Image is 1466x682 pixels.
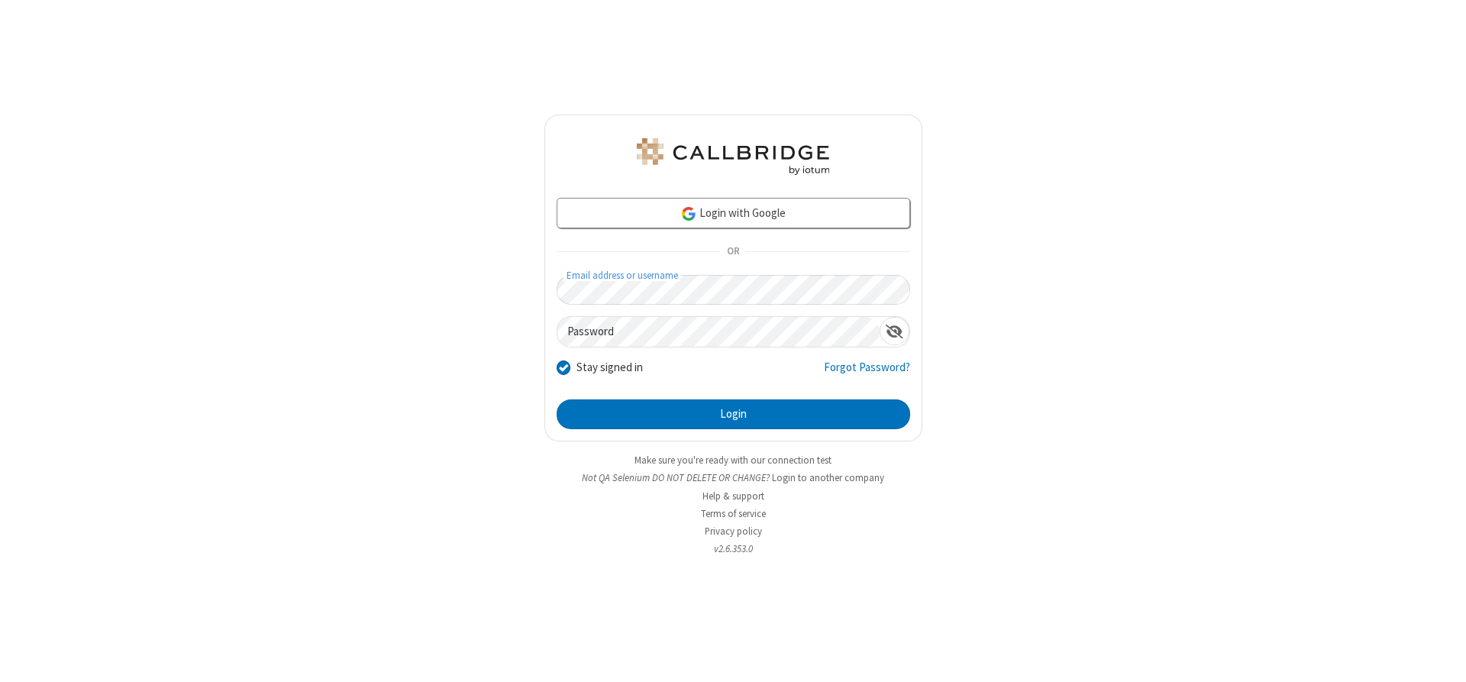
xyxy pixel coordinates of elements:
[576,359,643,377] label: Stay signed in
[544,541,922,556] li: v2.6.353.0
[557,317,880,347] input: Password
[557,399,910,430] button: Login
[1428,642,1455,671] iframe: Chat
[635,454,831,467] a: Make sure you're ready with our connection test
[824,359,910,388] a: Forgot Password?
[557,198,910,228] a: Login with Google
[680,205,697,222] img: google-icon.png
[721,241,745,263] span: OR
[557,275,910,305] input: Email address or username
[634,138,832,175] img: QA Selenium DO NOT DELETE OR CHANGE
[544,470,922,485] li: Not QA Selenium DO NOT DELETE OR CHANGE?
[705,525,762,538] a: Privacy policy
[772,470,884,485] button: Login to another company
[701,507,766,520] a: Terms of service
[880,317,909,345] div: Show password
[702,490,764,503] a: Help & support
